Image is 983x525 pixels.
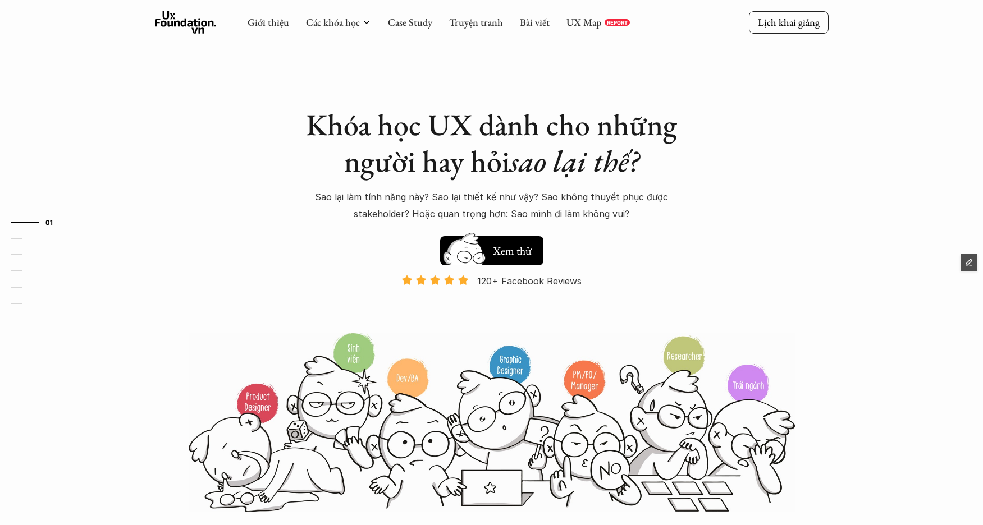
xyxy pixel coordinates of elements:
[961,254,977,271] button: Edit Framer Content
[306,16,360,29] a: Các khóa học
[493,243,534,259] h5: Xem thử
[520,16,550,29] a: Bài viết
[566,16,602,29] a: UX Map
[388,16,432,29] a: Case Study
[758,16,820,29] p: Lịch khai giảng
[11,215,65,229] a: 01
[295,188,688,223] p: Sao lại làm tính năng này? Sao lại thiết kế như vậy? Sao không thuyết phục được stakeholder? Hoặc...
[392,274,592,331] a: 120+ Facebook Reviews
[449,16,503,29] a: Truyện tranh
[295,107,688,179] h1: Khóa học UX dành cho những người hay hỏi
[607,19,628,26] p: REPORT
[605,19,630,26] a: REPORT
[749,11,829,33] a: Lịch khai giảng
[510,141,639,181] em: sao lại thế?
[45,218,53,225] strong: 01
[477,273,582,289] p: 120+ Facebook Reviews
[440,231,543,265] a: Xem thử
[248,16,289,29] a: Giới thiệu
